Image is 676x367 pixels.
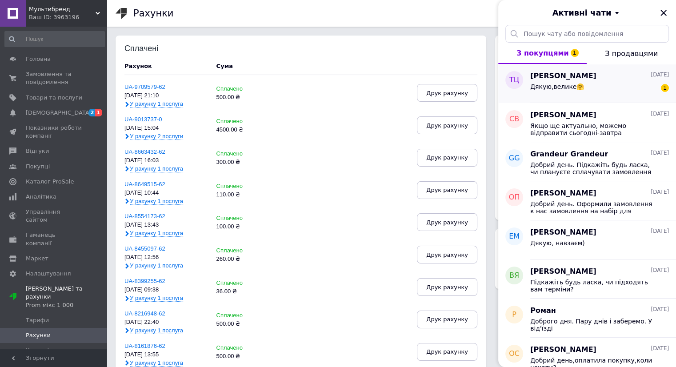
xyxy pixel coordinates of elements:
[130,198,183,205] span: У рахунку 1 послуга
[426,90,468,96] span: Друк рахунку
[26,109,92,117] span: [DEMOGRAPHIC_DATA]
[124,190,208,196] div: [DATE] 10:44
[4,31,105,47] input: Пошук
[498,259,676,299] button: ВЯ[PERSON_NAME][DATE]Підкажіть будь ласка, чи підходять вам терміни?
[26,316,49,324] span: Тарифи
[26,208,82,224] span: Управління сайтом
[523,7,651,19] button: Активні чати
[509,75,519,85] span: ТЦ
[498,142,676,181] button: GGGrandeur Grandeur[DATE]Добрий день. Підкажіть будь ласка, чи плануєте сплачувати замовлення на ...
[530,345,596,355] span: [PERSON_NAME]
[216,247,273,254] div: Сплачено
[26,301,107,309] div: Prom мікс 1 000
[509,114,519,124] span: СВ
[417,246,477,263] button: Друк рахунку
[605,49,658,58] span: З продавцями
[133,8,173,19] h1: Рахунки
[124,125,208,132] div: [DATE] 15:04
[124,62,208,70] div: Рахунок
[124,213,165,219] a: UA-8554173-62
[509,231,520,242] span: ЕМ
[426,348,468,355] span: Друк рахунку
[417,213,477,231] button: Друк рахунку
[216,312,273,319] div: Сплачено
[530,110,596,120] span: [PERSON_NAME]
[124,116,162,123] a: UA-9013737-0
[216,151,273,157] div: Сплачено
[651,188,669,196] span: [DATE]
[124,222,208,228] div: [DATE] 13:43
[530,83,584,90] span: Дякую,велике🤗
[88,109,96,116] span: 2
[124,148,165,155] a: UA-8663432-62
[651,227,669,235] span: [DATE]
[216,353,273,360] div: 500.00 ₴
[26,347,82,363] span: Управління картами
[417,278,477,296] button: Друк рахунку
[124,310,165,317] a: UA-8216948-62
[505,25,669,43] input: Пошук чату або повідомлення
[530,318,656,332] span: Доброго дня. Пару днів і заберемо. У від'їзді
[417,116,477,134] button: Друк рахунку
[26,178,74,186] span: Каталог ProSale
[216,62,233,70] div: Cума
[216,321,273,327] div: 500.00 ₴
[124,245,165,252] a: UA-8455097-62
[216,127,273,133] div: 4500.00 ₴
[124,278,165,284] a: UA-8399255-62
[216,215,273,222] div: Сплачено
[29,13,107,21] div: Ваш ID: 3963196
[498,299,676,338] button: РРоман[DATE]Доброго дня. Пару днів і заберемо. У від'їзді
[426,187,468,193] span: Друк рахунку
[512,310,516,320] span: Р
[509,349,520,359] span: ОС
[530,149,608,160] span: Grandeur Grandeur
[426,219,468,226] span: Друк рахунку
[509,192,520,203] span: ОП
[651,149,669,157] span: [DATE]
[417,343,477,361] button: Друк рахунку
[26,124,82,140] span: Показники роботи компанії
[426,284,468,291] span: Друк рахунку
[26,270,71,278] span: Налаштування
[571,49,579,57] span: 1
[530,306,556,316] span: Роман
[552,7,611,19] span: Активні чати
[26,285,107,309] span: [PERSON_NAME] та рахунки
[587,43,676,64] button: З продавцями
[26,147,49,155] span: Відгуки
[216,191,273,198] div: 110.00 ₴
[124,351,208,358] div: [DATE] 13:55
[426,251,468,258] span: Друк рахунку
[124,287,208,293] div: [DATE] 09:38
[124,92,208,99] div: [DATE] 21:10
[216,223,273,230] div: 100.00 ₴
[130,359,183,367] span: У рахунку 1 послуга
[130,165,183,172] span: У рахунку 1 послуга
[124,44,183,53] div: Сплачені
[417,149,477,167] button: Друк рахунку
[516,49,569,57] span: З покупцями
[530,200,656,215] span: Добрий день. Оформили замовлення к нас замовлення на набір для малювання. Підкажіть будь ласка, б...
[216,118,273,125] div: Сплачено
[216,86,273,92] div: Сплачено
[130,295,183,302] span: У рахунку 1 послуга
[417,311,477,328] button: Друк рахунку
[216,288,273,295] div: 36.00 ₴
[130,262,183,269] span: У рахунку 1 послуга
[417,181,477,199] button: Друк рахунку
[26,70,82,86] span: Замовлення та повідомлення
[124,254,208,261] div: [DATE] 12:56
[426,154,468,161] span: Друк рахунку
[26,255,48,263] span: Маркет
[661,84,669,92] span: 1
[124,181,165,187] a: UA-8649515-62
[26,193,56,201] span: Аналітика
[530,279,656,293] span: Підкажіть будь ласка, чи підходять вам терміни?
[216,256,273,263] div: 260.00 ₴
[426,122,468,129] span: Друк рахунку
[651,71,669,79] span: [DATE]
[26,163,50,171] span: Покупці
[509,153,520,164] span: GG
[498,220,676,259] button: ЕМ[PERSON_NAME][DATE]Дякую, навзаєм)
